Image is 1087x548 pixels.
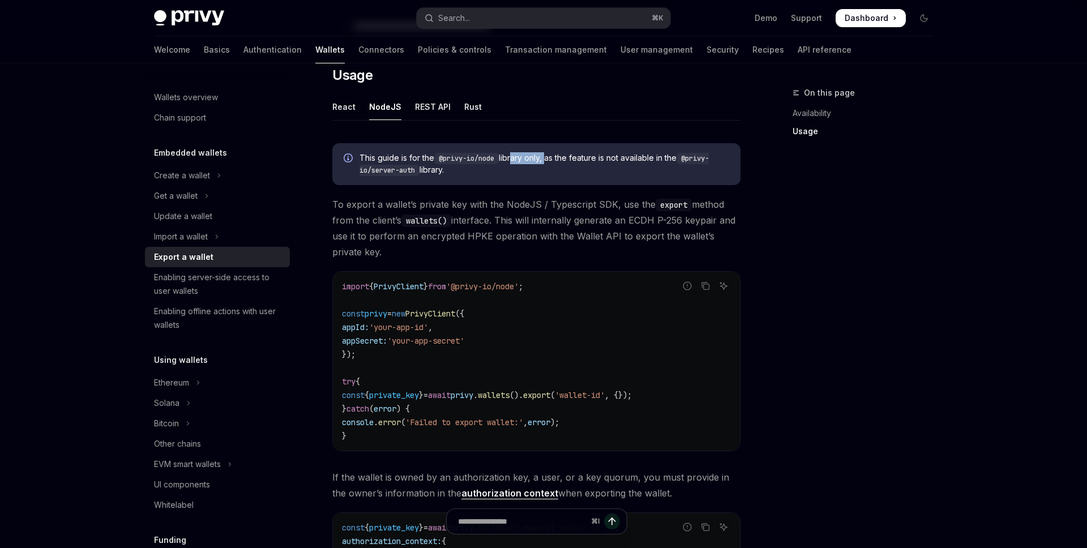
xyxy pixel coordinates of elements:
[464,93,482,120] div: Rust
[915,9,933,27] button: Toggle dark mode
[315,36,345,63] a: Wallets
[154,146,227,160] h5: Embedded wallets
[145,87,290,108] a: Wallets overview
[656,199,692,211] code: export
[145,474,290,495] a: UI components
[154,305,283,332] div: Enabling offline actions with user wallets
[387,309,392,319] span: =
[154,189,198,203] div: Get a wallet
[473,390,478,400] span: .
[154,417,179,430] div: Bitcoin
[716,279,731,293] button: Ask AI
[845,12,888,24] span: Dashboard
[145,267,290,301] a: Enabling server-side access to user wallets
[374,281,423,292] span: PrivyClient
[550,417,559,427] span: );
[154,91,218,104] div: Wallets overview
[428,322,433,332] span: ,
[528,417,550,427] span: error
[423,281,428,292] span: }
[550,390,555,400] span: (
[369,404,374,414] span: (
[145,373,290,393] button: Toggle Ethereum section
[154,498,194,512] div: Whitelabel
[145,247,290,267] a: Export a wallet
[342,417,374,427] span: console
[405,417,523,427] span: 'Failed to export wallet:'
[154,10,224,26] img: dark logo
[342,431,346,441] span: }
[342,390,365,400] span: const
[793,122,942,140] a: Usage
[752,36,784,63] a: Recipes
[446,281,519,292] span: '@privy-io/node'
[369,93,401,120] div: NodeJS
[605,390,632,400] span: , {});
[154,478,210,491] div: UI components
[342,309,365,319] span: const
[798,36,851,63] a: API reference
[423,390,428,400] span: =
[344,153,355,165] svg: Info
[434,153,499,164] code: @privy-io/node
[374,404,396,414] span: error
[145,206,290,226] a: Update a wallet
[154,271,283,298] div: Enabling server-side access to user wallets
[154,396,179,410] div: Solana
[145,413,290,434] button: Toggle Bitcoin section
[387,336,464,346] span: 'your-app-secret'
[243,36,302,63] a: Authentication
[356,376,360,387] span: {
[154,111,206,125] div: Chain support
[154,36,190,63] a: Welcome
[332,469,741,501] span: If the wallet is owned by an authorization key, a user, or a key quorum, you must provide in the ...
[154,457,221,471] div: EVM smart wallets
[419,390,423,400] span: }
[369,322,428,332] span: 'your-app-id'
[154,376,189,389] div: Ethereum
[836,9,906,27] a: Dashboard
[332,93,356,120] div: React
[342,336,387,346] span: appSecret:
[145,434,290,454] a: Other chains
[154,209,212,223] div: Update a wallet
[620,36,693,63] a: User management
[455,309,464,319] span: ({
[145,226,290,247] button: Toggle Import a wallet section
[519,281,523,292] span: ;
[154,353,208,367] h5: Using wallets
[793,104,942,122] a: Availability
[342,349,356,359] span: });
[505,36,607,63] a: Transaction management
[438,11,470,25] div: Search...
[154,230,208,243] div: Import a wallet
[145,393,290,413] button: Toggle Solana section
[523,417,528,427] span: ,
[428,390,451,400] span: await
[154,437,201,451] div: Other chains
[451,390,473,400] span: privy
[154,533,186,547] h5: Funding
[145,165,290,186] button: Toggle Create a wallet section
[346,404,369,414] span: catch
[204,36,230,63] a: Basics
[342,376,356,387] span: try
[365,390,369,400] span: {
[374,417,378,427] span: .
[365,309,387,319] span: privy
[369,390,419,400] span: private_key
[154,250,213,264] div: Export a wallet
[652,14,664,23] span: ⌘ K
[145,108,290,128] a: Chain support
[523,390,550,400] span: export
[428,281,446,292] span: from
[378,417,401,427] span: error
[405,309,455,319] span: PrivyClient
[604,513,620,529] button: Send message
[154,169,210,182] div: Create a wallet
[510,390,523,400] span: ().
[417,8,670,28] button: Open search
[680,279,695,293] button: Report incorrect code
[401,417,405,427] span: (
[342,322,369,332] span: appId:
